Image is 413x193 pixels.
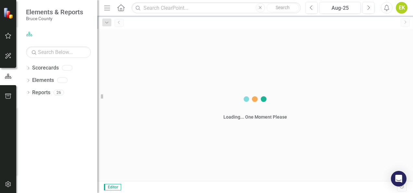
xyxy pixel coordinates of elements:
div: Loading... One Moment Please [223,114,287,120]
span: Search [276,5,290,10]
input: Search Below... [26,46,91,58]
button: Aug-25 [319,2,361,14]
a: Elements [32,77,54,84]
small: Bruce County [26,16,83,21]
div: 26 [54,90,64,95]
button: Search [267,3,299,12]
div: Aug-25 [322,4,358,12]
img: ClearPoint Strategy [3,7,15,19]
a: Reports [32,89,50,96]
a: Scorecards [32,64,59,72]
input: Search ClearPoint... [131,2,301,14]
button: EK [396,2,407,14]
span: Elements & Reports [26,8,83,16]
div: Open Intercom Messenger [391,171,407,187]
span: Editor [104,184,121,190]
